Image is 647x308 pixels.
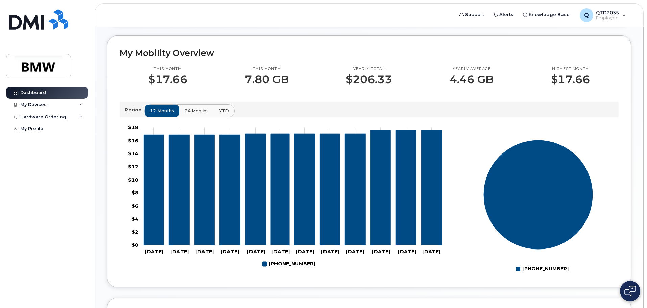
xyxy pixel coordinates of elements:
[195,248,214,255] tspan: [DATE]
[247,248,265,255] tspan: [DATE]
[128,137,138,143] tspan: $16
[262,258,315,270] g: Legend
[575,8,631,22] div: QTD2035
[450,66,494,72] p: Yearly average
[584,11,589,19] span: Q
[128,124,138,131] tspan: $18
[245,66,289,72] p: This month
[148,66,187,72] p: This month
[271,248,290,255] tspan: [DATE]
[483,140,593,250] g: Series
[125,106,144,113] p: Period
[346,248,364,255] tspan: [DATE]
[321,248,339,255] tspan: [DATE]
[219,108,229,114] span: YTD
[128,164,138,170] tspan: $12
[596,15,619,21] span: Employee
[551,66,590,72] p: Highest month
[529,11,570,18] span: Knowledge Base
[499,11,513,18] span: Alerts
[262,258,315,270] g: 864-906-0872
[450,73,494,86] p: 4.46 GB
[596,10,619,15] span: QTD2035
[489,8,518,21] a: Alerts
[551,73,590,86] p: $17.66
[131,216,138,222] tspan: $4
[131,229,138,235] tspan: $2
[120,48,619,58] h2: My Mobility Overview
[170,248,189,255] tspan: [DATE]
[128,124,445,270] g: Chart
[422,248,440,255] tspan: [DATE]
[465,11,484,18] span: Support
[518,8,574,21] a: Knowledge Base
[624,286,636,297] img: Open chat
[144,130,442,245] g: 864-906-0872
[346,66,392,72] p: Yearly total
[145,248,163,255] tspan: [DATE]
[131,203,138,209] tspan: $6
[346,73,392,86] p: $206.33
[128,150,138,157] tspan: $14
[185,108,209,114] span: 24 months
[128,176,138,183] tspan: $10
[148,73,187,86] p: $17.66
[516,263,569,275] g: Legend
[398,248,416,255] tspan: [DATE]
[245,73,289,86] p: 7.80 GB
[296,248,314,255] tspan: [DATE]
[372,248,390,255] tspan: [DATE]
[131,242,138,248] tspan: $0
[483,140,593,275] g: Chart
[455,8,489,21] a: Support
[131,190,138,196] tspan: $8
[221,248,239,255] tspan: [DATE]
